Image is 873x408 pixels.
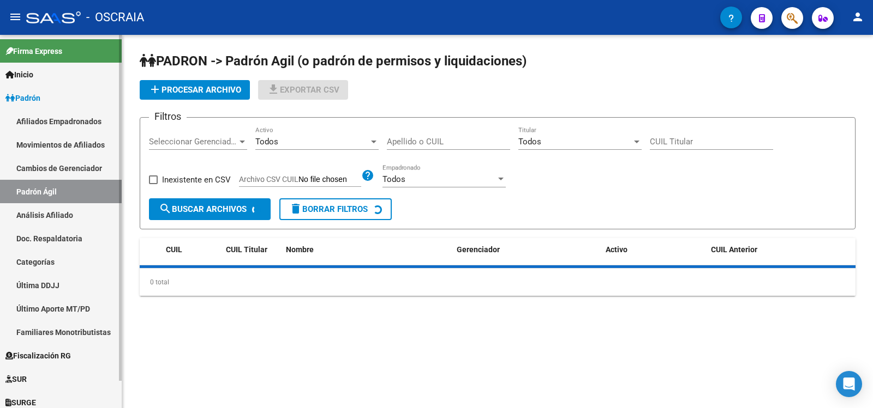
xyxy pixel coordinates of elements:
mat-icon: file_download [267,83,280,96]
span: Nombre [286,245,314,254]
span: Fiscalización RG [5,350,71,362]
button: Buscar Archivos [149,198,271,220]
span: - OSCRAIA [86,5,144,29]
span: Inexistente en CSV [162,173,231,186]
datatable-header-cell: CUIL Titular [222,238,282,261]
span: Borrar Filtros [289,204,368,214]
span: Activo [606,245,627,254]
mat-icon: person [851,10,864,23]
span: Todos [518,137,541,147]
datatable-header-cell: Activo [601,238,707,261]
span: Gerenciador [457,245,500,254]
span: SUR [5,373,27,385]
div: 0 total [140,269,856,296]
datatable-header-cell: Nombre [282,238,452,261]
h3: Filtros [149,109,187,124]
mat-icon: help [361,169,374,182]
div: Open Intercom Messenger [836,371,862,397]
mat-icon: delete [289,202,302,215]
span: CUIL Anterior [711,245,757,254]
mat-icon: search [159,202,172,215]
span: Exportar CSV [267,85,339,95]
button: Procesar archivo [140,80,250,100]
span: Buscar Archivos [159,204,247,214]
datatable-header-cell: CUIL [162,238,222,261]
span: Todos [382,174,405,184]
span: CUIL Titular [226,245,267,254]
span: Firma Express [5,45,62,57]
span: CUIL [166,245,182,254]
mat-icon: add [148,83,162,96]
span: Procesar archivo [148,85,241,95]
span: Todos [255,137,278,147]
span: Seleccionar Gerenciador [149,137,237,147]
span: PADRON -> Padrón Agil (o padrón de permisos y liquidaciones) [140,53,527,69]
span: Archivo CSV CUIL [239,175,298,184]
span: Inicio [5,69,33,81]
mat-icon: menu [9,10,22,23]
datatable-header-cell: CUIL Anterior [707,238,856,261]
button: Exportar CSV [258,80,348,100]
input: Archivo CSV CUIL [298,175,361,185]
button: Borrar Filtros [279,198,392,220]
span: Padrón [5,92,40,104]
datatable-header-cell: Gerenciador [452,238,601,261]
